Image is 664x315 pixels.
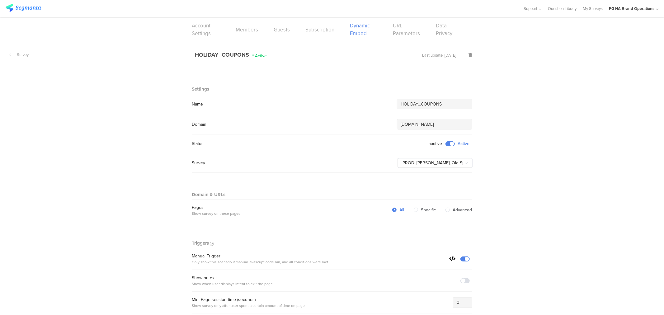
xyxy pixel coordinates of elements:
[428,142,442,146] span: Inactive
[192,160,205,166] div: Survey
[192,259,329,265] div: Only show this scenario if manual javascript code ran, and all conditions were met
[192,140,204,147] div: Status
[192,275,273,281] div: Show on exit
[192,101,203,107] div: Name
[192,22,220,37] a: Account Settings
[255,53,267,58] span: Active
[192,281,273,287] div: Show when user displays intent to exit the page
[192,253,329,259] div: Manual Trigger
[418,207,436,213] span: Specific
[192,211,241,216] div: Show survey on these pages
[524,6,538,12] span: Support
[192,303,305,308] div: Show survey only after user spent a certain amount of time on page
[458,142,470,146] span: Active
[192,240,209,248] div: Triggers
[192,121,207,128] div: Domain
[393,22,420,37] a: URL Parameters
[422,52,456,58] div: Last update: [DATE]
[236,26,258,34] a: Members
[6,4,41,12] img: segmanta logo
[398,158,473,168] input: select
[274,26,290,34] a: Guests
[436,22,456,37] a: Data Privacy
[192,86,210,94] div: Settings
[192,191,226,199] div: Domain & URLs
[195,51,249,59] div: HOLIDAY_COUPONS
[397,207,404,213] span: All
[450,207,472,213] span: Advanced
[192,204,241,211] div: Pages
[192,296,305,303] div: Min. Page session time (seconds)
[609,6,654,12] div: PG NA Brand Operations
[305,26,334,34] a: Subscription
